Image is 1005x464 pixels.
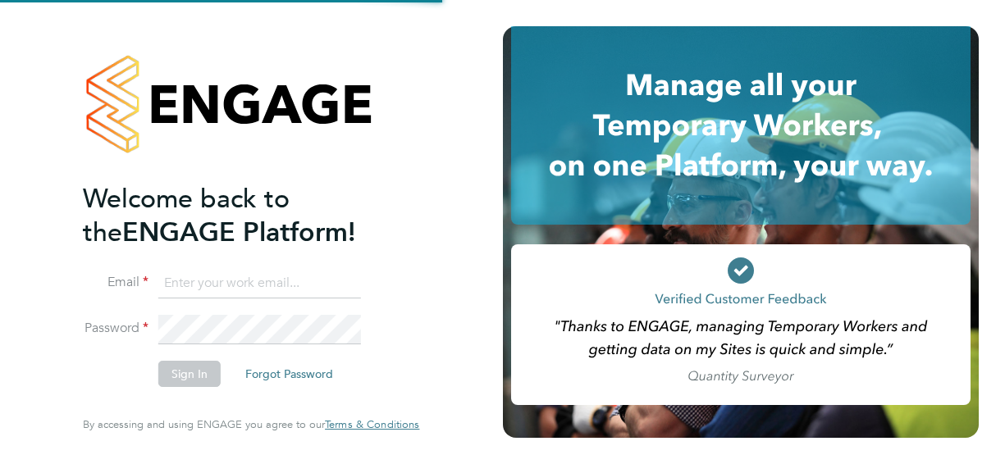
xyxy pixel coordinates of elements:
[158,361,221,387] button: Sign In
[83,183,290,248] span: Welcome back to the
[158,269,361,298] input: Enter your work email...
[325,418,419,431] a: Terms & Conditions
[83,274,148,291] label: Email
[83,182,403,249] h2: ENGAGE Platform!
[83,320,148,337] label: Password
[232,361,346,387] button: Forgot Password
[83,417,419,431] span: By accessing and using ENGAGE you agree to our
